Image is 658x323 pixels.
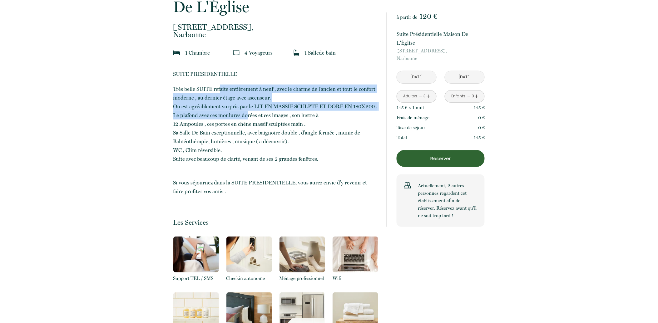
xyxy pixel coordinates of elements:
[478,114,485,121] p: 0 €
[397,47,485,62] p: Narbonne
[445,71,484,83] input: Départ
[173,70,378,78] p: ​SUITE PRESIDENTIELLE
[397,30,485,47] p: Suite Présidentielle Maison De L'Église
[305,48,336,57] p: 1 Salle de bain
[173,85,378,163] p: Très belle SUITE refaite entièrement à neuf , avec le charme de l’ancien et tout le confort moder...
[399,155,482,162] p: Réserver
[467,91,471,101] a: -
[226,275,272,282] p: Checkin autonome
[173,275,219,282] p: Support TEL / SMS
[173,237,219,272] img: 16321164693103.png
[333,275,378,282] p: Wifi
[474,104,485,111] p: 145 €
[173,23,378,31] span: [STREET_ADDRESS],
[245,48,273,57] p: 4 Voyageur
[173,169,378,196] p: Si vous séjournez dans la SUITE PRESIDENTIELLE, vous aurez envie d’y revenir et faire profiter vo...
[418,182,477,219] p: Actuellement, 2 autres personnes regardent cet établissement afin de réserver. Réservez avant qu’...
[397,71,436,83] input: Arrivée
[452,93,466,99] div: Enfants
[419,91,423,101] a: -
[186,48,210,57] p: 1 Chambre
[397,134,407,141] p: Total
[333,237,378,272] img: 16317118538936.png
[173,23,378,38] p: Narbonne
[397,14,417,20] span: à partir de
[471,93,474,99] div: 0
[233,50,240,56] img: guests
[397,114,429,121] p: Frais de ménage
[173,218,378,227] p: Les Services
[397,104,424,111] p: 145 € × 1 nuit
[474,91,478,101] a: +
[478,124,485,131] p: 0 €
[423,93,426,99] div: 3
[404,182,411,189] img: users
[426,91,430,101] a: +
[280,237,325,272] img: 1631711882769.png
[403,93,417,99] div: Adultes
[397,150,485,167] button: Réserver
[397,47,485,55] span: [STREET_ADDRESS],
[270,50,273,56] span: s
[419,12,437,21] span: 120 €
[280,275,325,282] p: Ménage professionnel
[397,124,425,131] p: Taxe de séjour
[226,237,272,272] img: 16317119059781.png
[474,134,485,141] p: 145 €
